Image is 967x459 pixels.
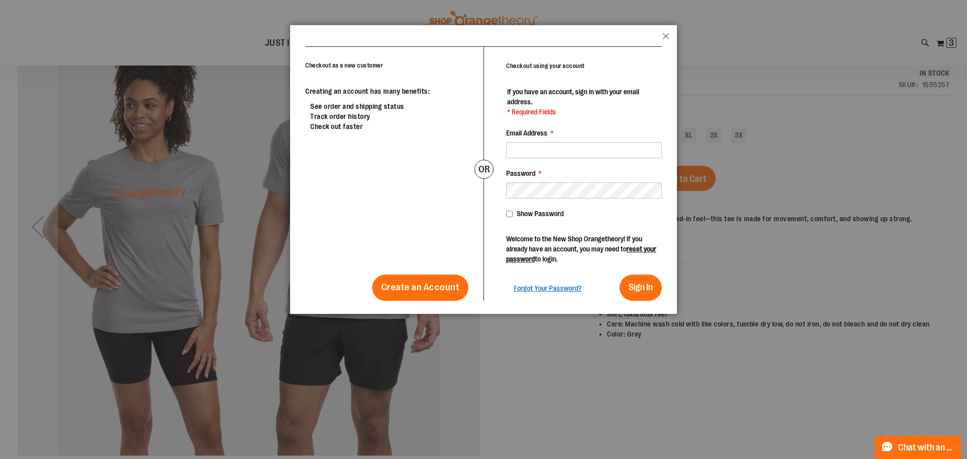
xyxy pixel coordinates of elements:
[507,88,639,106] span: If you have an account, sign in with your email address.
[517,210,564,218] span: Show Password
[514,284,582,292] span: Forgot Your Password?
[507,107,661,117] span: * Required Fields
[474,160,494,179] div: or
[506,169,535,177] span: Password
[619,275,662,301] button: Sign In
[310,101,468,111] li: See order and shipping status
[381,282,460,293] span: Create an Account
[898,443,955,452] span: Chat with an Expert
[875,436,961,459] button: Chat with an Expert
[310,111,468,121] li: Track order history
[514,283,582,293] a: Forgot Your Password?
[372,275,469,301] a: Create an Account
[506,62,585,70] strong: Checkout using your account
[629,282,653,292] span: Sign In
[310,121,468,132] li: Check out faster
[506,234,662,264] p: Welcome to the New Shop Orangetheory! If you already have an account, you may need to to login.
[506,129,547,137] span: Email Address
[506,245,656,263] a: reset your password
[305,86,468,96] p: Creating an account has many benefits:
[305,62,383,69] strong: Checkout as a new customer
